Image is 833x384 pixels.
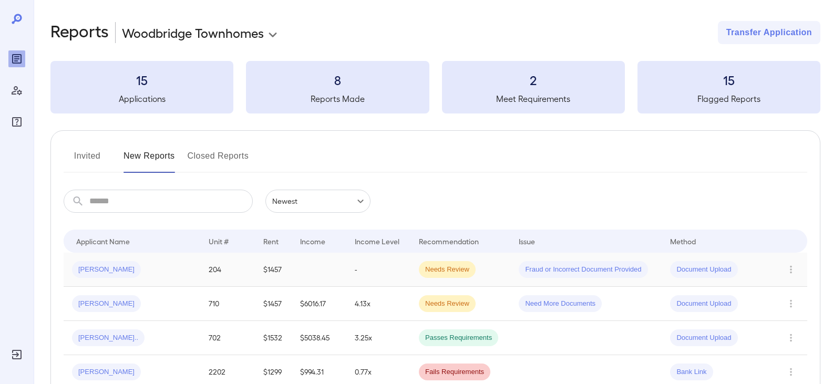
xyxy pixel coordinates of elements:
[519,235,536,247] div: Issue
[265,190,371,213] div: Newest
[442,92,625,105] h5: Meet Requirements
[346,321,410,355] td: 3.25x
[200,321,255,355] td: 702
[122,24,264,41] p: Woodbridge Townhomes
[419,235,479,247] div: Recommendation
[637,71,820,88] h3: 15
[300,235,325,247] div: Income
[50,71,233,88] h3: 15
[8,113,25,130] div: FAQ
[246,71,429,88] h3: 8
[200,253,255,287] td: 204
[442,71,625,88] h3: 2
[209,235,229,247] div: Unit #
[255,287,292,321] td: $1457
[718,21,820,44] button: Transfer Application
[346,287,410,321] td: 4.13x
[670,265,737,275] span: Document Upload
[292,287,346,321] td: $6016.17
[124,148,175,173] button: New Reports
[637,92,820,105] h5: Flagged Reports
[200,287,255,321] td: 710
[72,299,141,309] span: [PERSON_NAME]
[783,329,799,346] button: Row Actions
[670,299,737,309] span: Document Upload
[346,253,410,287] td: -
[419,367,490,377] span: Fails Requirements
[8,82,25,99] div: Manage Users
[50,21,109,44] h2: Reports
[72,367,141,377] span: [PERSON_NAME]
[188,148,249,173] button: Closed Reports
[50,92,233,105] h5: Applications
[8,346,25,363] div: Log Out
[783,295,799,312] button: Row Actions
[246,92,429,105] h5: Reports Made
[670,333,737,343] span: Document Upload
[72,333,145,343] span: [PERSON_NAME]..
[255,321,292,355] td: $1532
[783,261,799,278] button: Row Actions
[292,321,346,355] td: $5038.45
[519,265,647,275] span: Fraud or Incorrect Document Provided
[419,265,476,275] span: Needs Review
[670,367,713,377] span: Bank Link
[255,253,292,287] td: $1457
[76,235,130,247] div: Applicant Name
[50,61,820,113] summary: 15Applications8Reports Made2Meet Requirements15Flagged Reports
[419,299,476,309] span: Needs Review
[670,235,696,247] div: Method
[419,333,498,343] span: Passes Requirements
[263,235,280,247] div: Rent
[519,299,602,309] span: Need More Documents
[8,50,25,67] div: Reports
[355,235,399,247] div: Income Level
[64,148,111,173] button: Invited
[783,364,799,380] button: Row Actions
[72,265,141,275] span: [PERSON_NAME]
